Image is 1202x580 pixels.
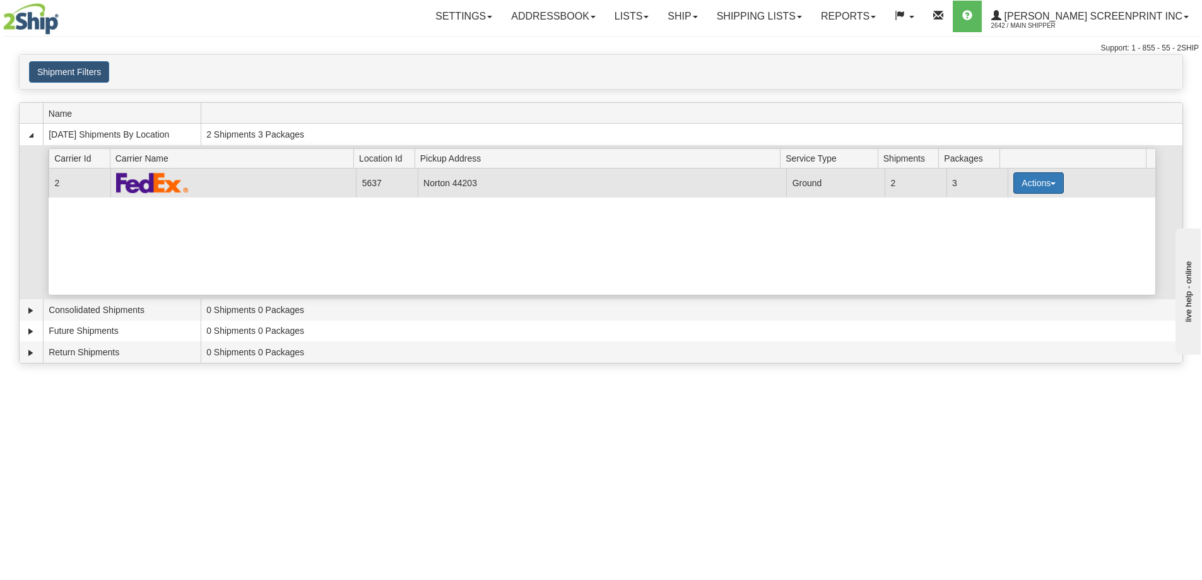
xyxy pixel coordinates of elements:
a: Lists [605,1,658,32]
span: 2642 / Main Shipper [991,20,1086,32]
td: 2 [885,169,946,197]
a: Expand [25,346,37,359]
td: Norton 44203 [418,169,787,197]
td: 5637 [356,169,417,197]
a: Reports [811,1,885,32]
td: 0 Shipments 0 Packages [201,341,1182,363]
td: 3 [946,169,1008,197]
span: Packages [944,148,999,168]
span: Service Type [786,148,878,168]
img: FedEx Express® [116,172,189,193]
span: Carrier Id [54,148,110,168]
span: Name [49,104,201,123]
a: Expand [25,304,37,317]
div: Support: 1 - 855 - 55 - 2SHIP [3,43,1199,54]
button: Actions [1013,172,1064,194]
td: [DATE] Shipments By Location [43,124,201,145]
td: 2 Shipments 3 Packages [201,124,1182,145]
a: Collapse [25,129,37,141]
td: 0 Shipments 0 Packages [201,299,1182,321]
td: Future Shipments [43,321,201,342]
span: Carrier Name [115,148,354,168]
td: 0 Shipments 0 Packages [201,321,1182,342]
a: Addressbook [502,1,605,32]
span: Location Id [359,148,415,168]
iframe: chat widget [1173,225,1201,354]
td: Return Shipments [43,341,201,363]
a: Settings [426,1,502,32]
td: Consolidated Shipments [43,299,201,321]
a: Ship [658,1,707,32]
a: Expand [25,325,37,338]
a: [PERSON_NAME] Screenprint Inc 2642 / Main Shipper [982,1,1198,32]
button: Shipment Filters [29,61,109,83]
a: Shipping lists [707,1,811,32]
span: [PERSON_NAME] Screenprint Inc [1001,11,1182,21]
span: Shipments [883,148,939,168]
div: live help - online [9,11,117,20]
img: logo2642.jpg [3,3,59,35]
span: Pickup Address [420,148,781,168]
td: Ground [786,169,885,197]
td: 2 [49,169,110,197]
